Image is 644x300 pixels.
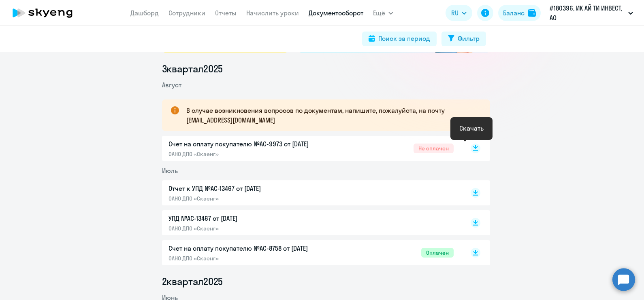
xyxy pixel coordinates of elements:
[162,62,490,75] li: 3 квартал 2025
[451,8,458,18] span: RU
[373,5,393,21] button: Ещё
[459,123,484,133] div: Скачать
[373,8,385,18] span: Ещё
[168,150,339,158] p: ОАНО ДПО «Скаенг»
[130,9,159,17] a: Дашборд
[168,139,339,149] p: Счет на оплату покупателю №AC-9973 от [DATE]
[168,225,339,232] p: ОАНО ДПО «Скаенг»
[168,213,339,223] p: УПД №AC-13467 от [DATE]
[168,243,454,262] a: Счет на оплату покупателю №AC-8758 от [DATE]ОАНО ДПО «Скаенг»Оплачен
[162,167,178,175] span: Июль
[550,3,625,23] p: #180396, ИК АЙ ТИ ИНВЕСТ, АО
[528,9,536,17] img: balance
[168,139,454,158] a: Счет на оплату покупателю №AC-9973 от [DATE]ОАНО ДПО «Скаенг»Не оплачен
[421,248,454,258] span: Оплачен
[378,34,430,43] div: Поиск за период
[168,184,454,202] a: Отчет к УПД №AC-13467 от [DATE]ОАНО ДПО «Скаенг»
[362,32,437,46] button: Поиск за период
[546,3,637,23] button: #180396, ИК АЙ ТИ ИНВЕСТ, АО
[168,255,339,262] p: ОАНО ДПО «Скаенг»
[441,32,486,46] button: Фильтр
[186,106,476,125] p: В случае возникновения вопросов по документам, напишите, пожалуйста, на почту [EMAIL_ADDRESS][DOM...
[498,5,541,21] button: Балансbalance
[446,5,472,21] button: RU
[162,81,181,89] span: Август
[215,9,237,17] a: Отчеты
[246,9,299,17] a: Начислить уроки
[162,275,490,288] li: 2 квартал 2025
[168,195,339,202] p: ОАНО ДПО «Скаенг»
[168,184,339,193] p: Отчет к УПД №AC-13467 от [DATE]
[309,9,363,17] a: Документооборот
[168,9,205,17] a: Сотрудники
[168,243,339,253] p: Счет на оплату покупателю №AC-8758 от [DATE]
[503,8,525,18] div: Баланс
[168,213,454,232] a: УПД №AC-13467 от [DATE]ОАНО ДПО «Скаенг»
[414,144,454,153] span: Не оплачен
[458,34,480,43] div: Фильтр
